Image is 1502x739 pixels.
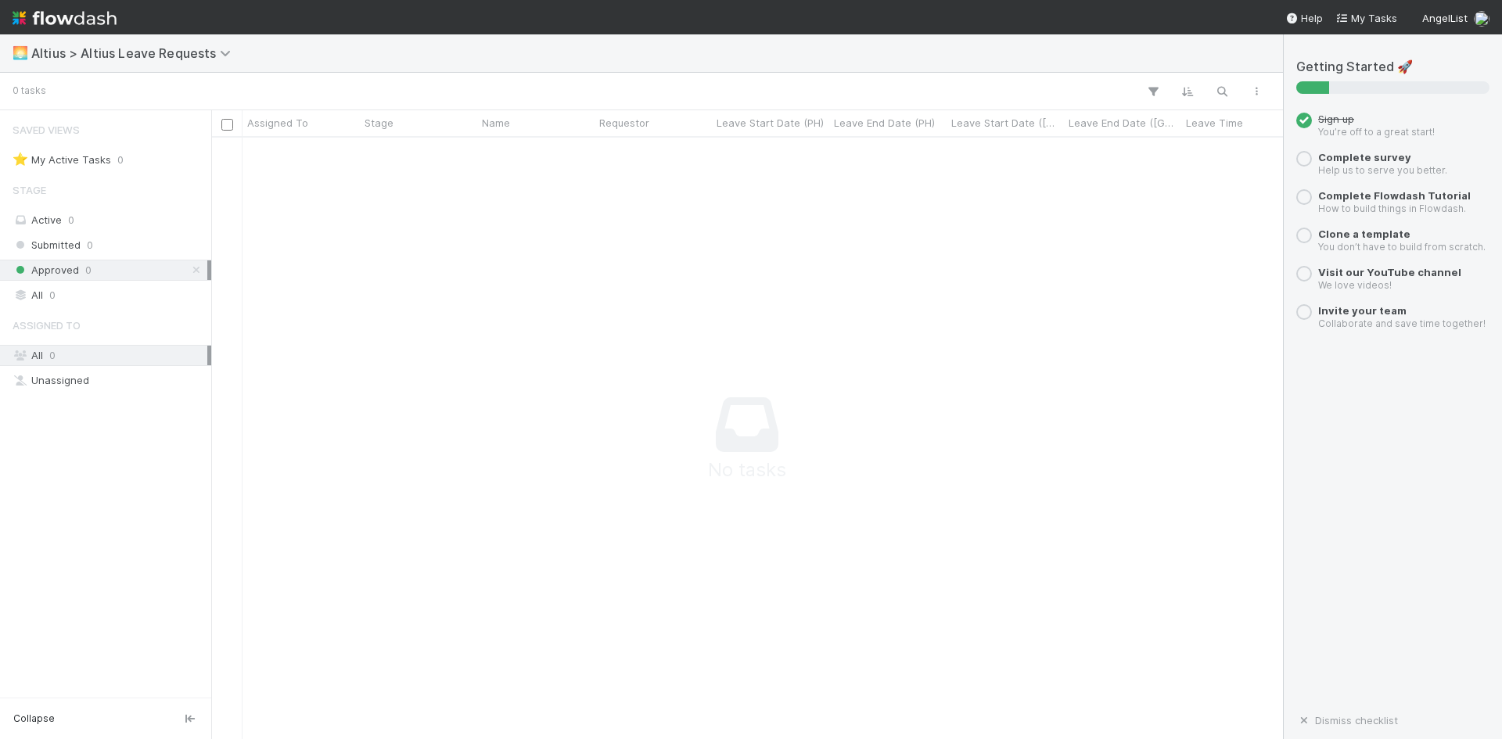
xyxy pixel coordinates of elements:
span: Approved [13,260,79,280]
a: Invite your team [1318,304,1407,317]
a: Complete survey [1318,151,1411,163]
span: Sign up [1318,113,1354,125]
a: Clone a template [1318,228,1410,240]
span: Submitted [13,235,81,255]
div: My Active Tasks [13,150,111,170]
small: We love videos! [1318,279,1392,291]
a: Dismiss checklist [1296,714,1398,726]
span: Stage [365,115,393,131]
span: Leave End Date (PH) [834,115,935,131]
small: You don’t have to build from scratch. [1318,241,1486,253]
a: Visit our YouTube channel [1318,266,1461,278]
small: You’re off to a great start! [1318,126,1435,138]
span: Name [482,115,510,131]
div: All [13,285,207,305]
small: Collaborate and save time together! [1318,317,1486,329]
span: Leave Start Date (PH) [717,115,824,131]
span: Leave Start Date ([GEOGRAPHIC_DATA]) [951,115,1060,131]
small: How to build things in Flowdash. [1318,203,1466,214]
small: Help us to serve you better. [1318,164,1447,176]
span: 0 [68,213,74,226]
span: 0 [49,349,56,361]
span: 0 [117,150,124,170]
h5: Getting Started 🚀 [1296,59,1489,75]
span: My Tasks [1335,12,1397,24]
span: Altius > Altius Leave Requests [31,45,239,61]
div: Active [13,210,207,230]
span: AngelList [1422,12,1468,24]
span: Saved Views [13,114,80,145]
div: All [13,346,207,365]
span: Collapse [13,712,55,726]
span: Assigned To [247,115,308,131]
input: Toggle All Rows Selected [221,119,233,131]
img: logo-inverted-e16ddd16eac7371096b0.svg [13,5,117,31]
a: Complete Flowdash Tutorial [1318,189,1471,202]
span: ⭐ [13,152,28,166]
span: 0 [87,235,93,255]
span: Requestor [599,115,649,131]
div: Unassigned [13,371,207,390]
span: 🌅 [13,46,28,59]
div: Help [1285,10,1323,26]
span: Stage [13,174,46,206]
span: Leave End Date ([GEOGRAPHIC_DATA]) [1069,115,1177,131]
small: 0 tasks [13,84,46,98]
a: My Tasks [1335,10,1397,26]
span: 0 [85,260,92,280]
img: avatar_0c8687a4-28be-40e9-aba5-f69283dcd0e7.png [1474,11,1489,27]
span: 0 [49,285,56,305]
span: Assigned To [13,310,81,341]
span: Leave Time [1186,115,1243,131]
